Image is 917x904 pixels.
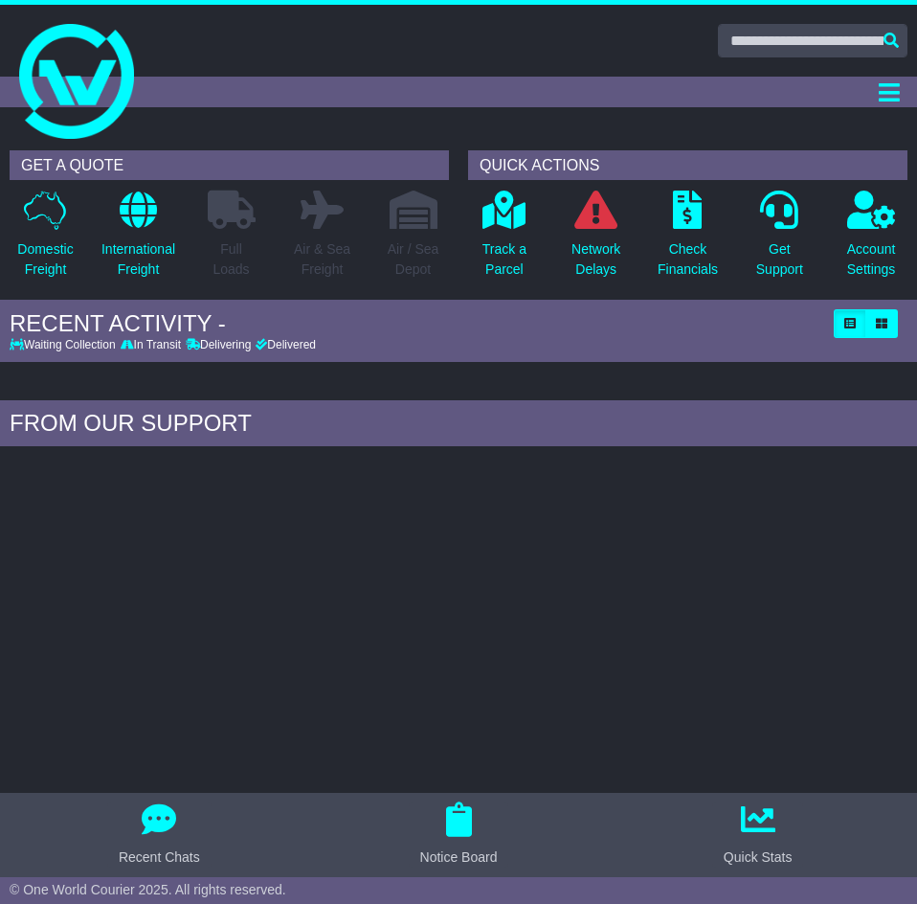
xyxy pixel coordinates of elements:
[846,190,897,290] a: AccountSettings
[756,239,803,280] p: Get Support
[468,150,907,180] div: QUICK ACTIONS
[420,847,498,868] div: Notice Board
[183,338,253,351] div: Delivering
[870,77,907,107] button: Toggle navigation
[10,310,824,338] div: RECENT ACTIVITY -
[107,802,212,868] button: Recent Chats
[724,847,793,868] div: Quick Stats
[570,190,621,290] a: NetworkDelays
[481,190,527,290] a: Track aParcel
[755,190,804,290] a: GetSupport
[254,338,316,351] div: Delivered
[409,802,509,868] button: Notice Board
[101,190,176,290] a: InternationalFreight
[16,190,74,290] a: DomesticFreight
[17,239,73,280] p: Domestic Freight
[10,150,449,180] div: GET A QUOTE
[10,338,118,351] div: Waiting Collection
[10,882,286,897] span: © One World Courier 2025. All rights reserved.
[101,239,175,280] p: International Freight
[118,338,183,351] div: In Transit
[388,239,439,280] p: Air / Sea Depot
[482,239,526,280] p: Track a Parcel
[10,410,907,438] div: FROM OUR SUPPORT
[712,802,804,868] button: Quick Stats
[208,239,256,280] p: Full Loads
[571,239,620,280] p: Network Delays
[658,239,718,280] p: Check Financials
[294,239,350,280] p: Air & Sea Freight
[119,847,200,868] div: Recent Chats
[657,190,719,290] a: CheckFinancials
[847,239,896,280] p: Account Settings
